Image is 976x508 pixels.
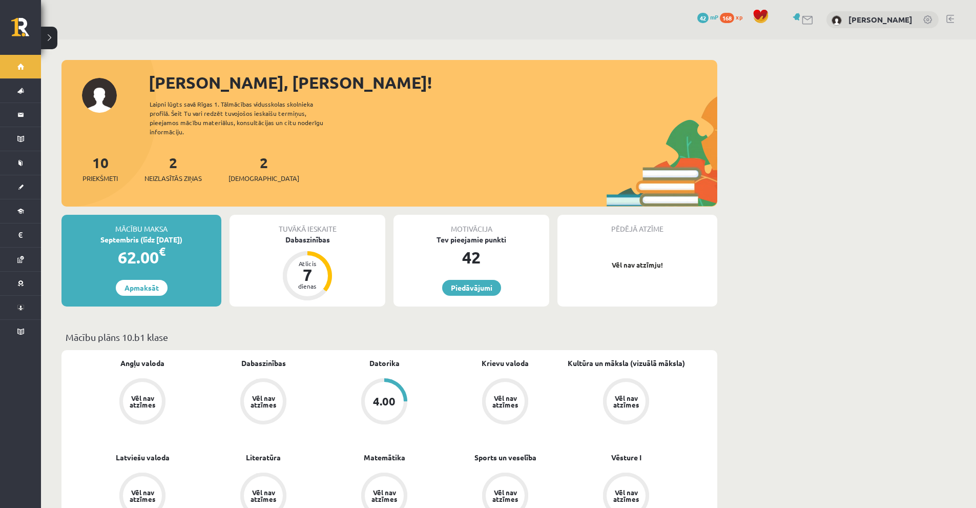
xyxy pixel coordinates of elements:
span: 168 [720,13,734,23]
div: [PERSON_NAME], [PERSON_NAME]! [149,70,717,95]
div: Vēl nav atzīmes [370,489,399,502]
a: Latviešu valoda [116,452,170,463]
div: Vēl nav atzīmes [612,489,640,502]
div: Vēl nav atzīmes [491,395,520,408]
div: 62.00 [61,245,221,270]
a: Piedāvājumi [442,280,501,296]
a: Kultūra un māksla (vizuālā māksla) [568,358,685,369]
a: Vēl nav atzīmes [566,378,687,426]
span: mP [710,13,718,21]
div: Dabaszinības [230,234,385,245]
span: € [159,244,165,259]
div: Motivācija [393,215,549,234]
div: Tuvākā ieskaite [230,215,385,234]
a: Angļu valoda [120,358,164,369]
div: Tev pieejamie punkti [393,234,549,245]
span: Neizlasītās ziņas [144,173,202,184]
div: Vēl nav atzīmes [128,489,157,502]
a: Apmaksāt [116,280,168,296]
div: Septembris (līdz [DATE]) [61,234,221,245]
div: Atlicis [292,260,323,267]
a: [PERSON_NAME] [848,14,912,25]
div: 7 [292,267,323,283]
a: Vēl nav atzīmes [445,378,566,426]
a: Literatūra [246,452,281,463]
div: 4.00 [373,396,396,407]
span: [DEMOGRAPHIC_DATA] [229,173,299,184]
a: 2[DEMOGRAPHIC_DATA] [229,153,299,184]
div: Mācību maksa [61,215,221,234]
div: Vēl nav atzīmes [491,489,520,502]
p: Vēl nav atzīmju! [563,260,712,270]
span: xp [736,13,742,21]
a: Datorika [369,358,400,369]
a: Rīgas 1. Tālmācības vidusskola [11,18,41,44]
a: Dabaszinības Atlicis 7 dienas [230,234,385,302]
a: 4.00 [324,378,445,426]
div: Pēdējā atzīme [557,215,717,234]
img: Stepans Grigorjevs [832,15,842,26]
div: Laipni lūgts savā Rīgas 1. Tālmācības vidusskolas skolnieka profilā. Šeit Tu vari redzēt tuvojošo... [150,99,341,136]
a: Matemātika [364,452,405,463]
a: Krievu valoda [482,358,529,369]
span: 42 [697,13,709,23]
a: Vēl nav atzīmes [203,378,324,426]
a: Sports un veselība [474,452,536,463]
div: Vēl nav atzīmes [249,489,278,502]
div: Vēl nav atzīmes [249,395,278,408]
a: 2Neizlasītās ziņas [144,153,202,184]
span: Priekšmeti [82,173,118,184]
div: dienas [292,283,323,289]
p: Mācību plāns 10.b1 klase [66,330,713,344]
div: Vēl nav atzīmes [128,395,157,408]
div: Vēl nav atzīmes [612,395,640,408]
div: 42 [393,245,549,270]
a: 10Priekšmeti [82,153,118,184]
a: Dabaszinības [241,358,286,369]
a: Vēl nav atzīmes [82,378,203,426]
a: 42 mP [697,13,718,21]
a: Vēsture I [611,452,641,463]
a: 168 xp [720,13,747,21]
